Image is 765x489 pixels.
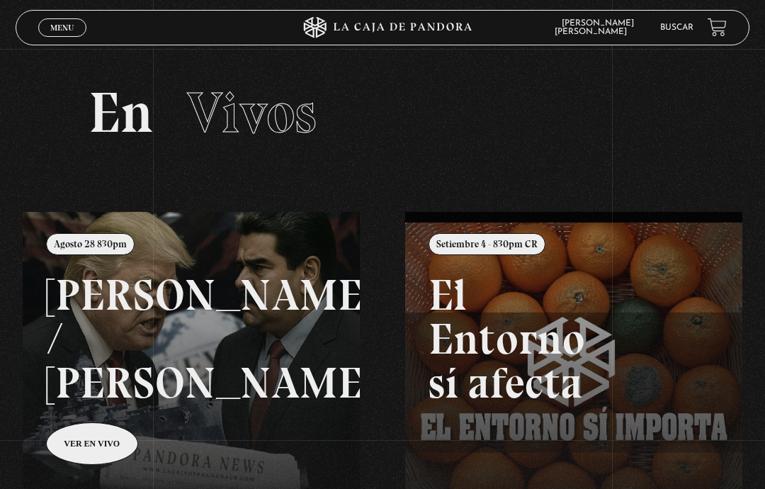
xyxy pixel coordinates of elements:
[46,35,79,45] span: Cerrar
[50,23,74,32] span: Menu
[187,79,317,147] span: Vivos
[555,19,641,36] span: [PERSON_NAME] [PERSON_NAME]
[660,23,693,32] a: Buscar
[708,18,727,37] a: View your shopping cart
[89,84,676,141] h2: En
